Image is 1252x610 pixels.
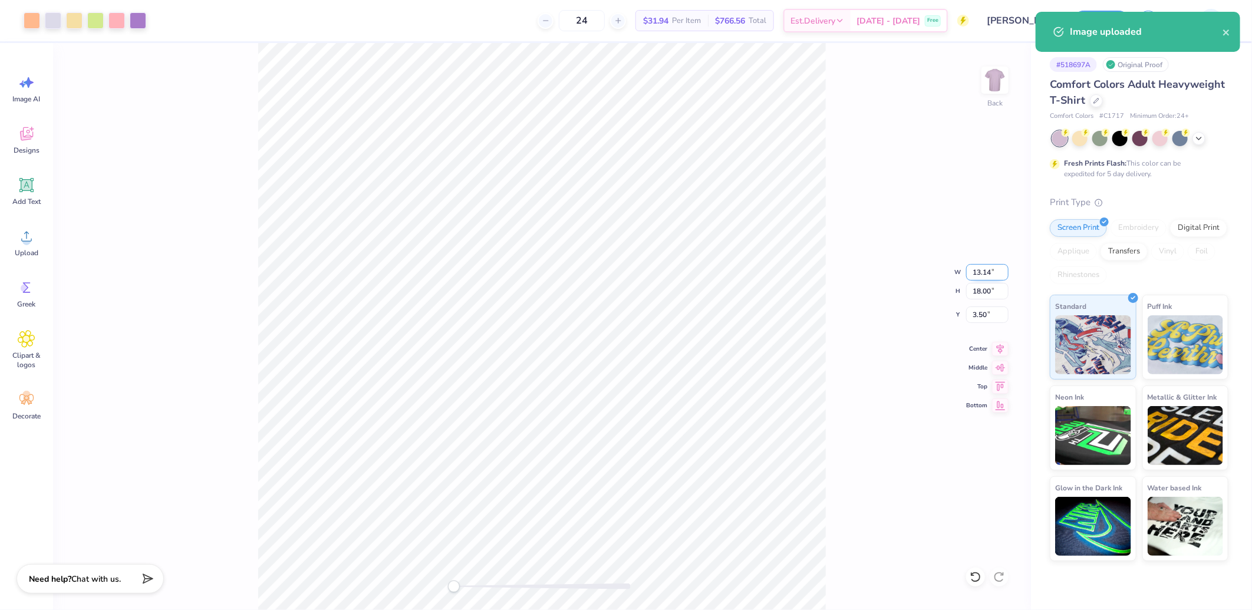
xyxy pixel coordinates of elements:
[1064,159,1126,168] strong: Fresh Prints Flash:
[1200,9,1223,32] img: Wilfredo Manabat
[987,98,1003,108] div: Back
[18,299,36,309] span: Greek
[1050,243,1097,261] div: Applique
[1055,497,1131,556] img: Glow in the Dark Ink
[71,573,121,585] span: Chat with us.
[966,382,987,391] span: Top
[7,351,46,370] span: Clipart & logos
[715,15,745,27] span: $766.56
[1055,300,1086,312] span: Standard
[1148,300,1172,312] span: Puff Ink
[1055,406,1131,465] img: Neon Ink
[927,17,938,25] span: Free
[983,68,1007,92] img: Back
[1174,9,1228,32] a: WM
[29,573,71,585] strong: Need help?
[1148,315,1224,374] img: Puff Ink
[1130,111,1189,121] span: Minimum Order: 24 +
[1070,25,1223,39] div: Image uploaded
[1064,158,1209,179] div: This color can be expedited for 5 day delivery.
[966,363,987,372] span: Middle
[966,344,987,354] span: Center
[12,197,41,206] span: Add Text
[1050,77,1225,107] span: Comfort Colors Adult Heavyweight T-Shirt
[1103,57,1169,72] div: Original Proof
[1055,315,1131,374] img: Standard
[1055,482,1122,494] span: Glow in the Dark Ink
[1111,219,1167,237] div: Embroidery
[1050,266,1107,284] div: Rhinestones
[1151,243,1184,261] div: Vinyl
[1099,111,1124,121] span: # C1717
[643,15,668,27] span: $31.94
[13,94,41,104] span: Image AI
[790,15,835,27] span: Est. Delivery
[1050,219,1107,237] div: Screen Print
[749,15,766,27] span: Total
[966,401,987,410] span: Bottom
[1055,391,1084,403] span: Neon Ink
[448,581,460,592] div: Accessibility label
[1148,497,1224,556] img: Water based Ink
[672,15,701,27] span: Per Item
[1223,25,1231,39] button: close
[1050,111,1093,121] span: Comfort Colors
[15,248,38,258] span: Upload
[1148,482,1202,494] span: Water based Ink
[1101,243,1148,261] div: Transfers
[1148,406,1224,465] img: Metallic & Glitter Ink
[1148,391,1217,403] span: Metallic & Glitter Ink
[1188,243,1215,261] div: Foil
[856,15,920,27] span: [DATE] - [DATE]
[14,146,39,155] span: Designs
[12,411,41,421] span: Decorate
[978,9,1065,32] input: Untitled Design
[1170,219,1227,237] div: Digital Print
[1050,196,1228,209] div: Print Type
[559,10,605,31] input: – –
[1050,57,1097,72] div: # 518697A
